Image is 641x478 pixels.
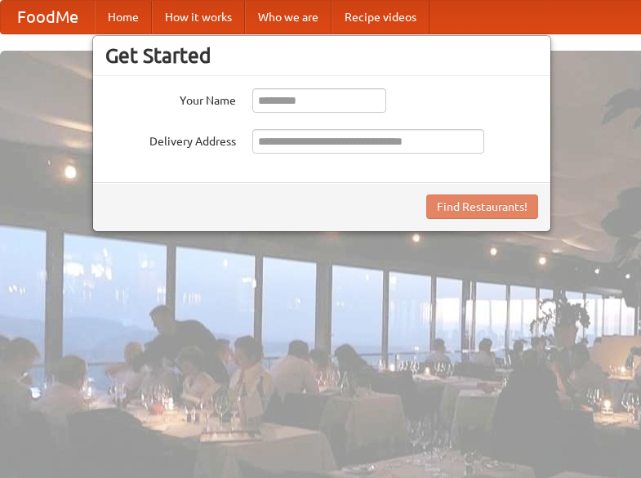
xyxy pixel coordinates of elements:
[95,1,152,34] a: Home
[426,194,538,219] button: Find Restaurants!
[105,129,236,150] label: Delivery Address
[105,43,538,68] h3: Get Started
[245,1,332,34] a: Who we are
[152,1,245,34] a: How it works
[332,1,430,34] a: Recipe videos
[105,88,236,109] label: Your Name
[1,1,95,34] a: FoodMe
